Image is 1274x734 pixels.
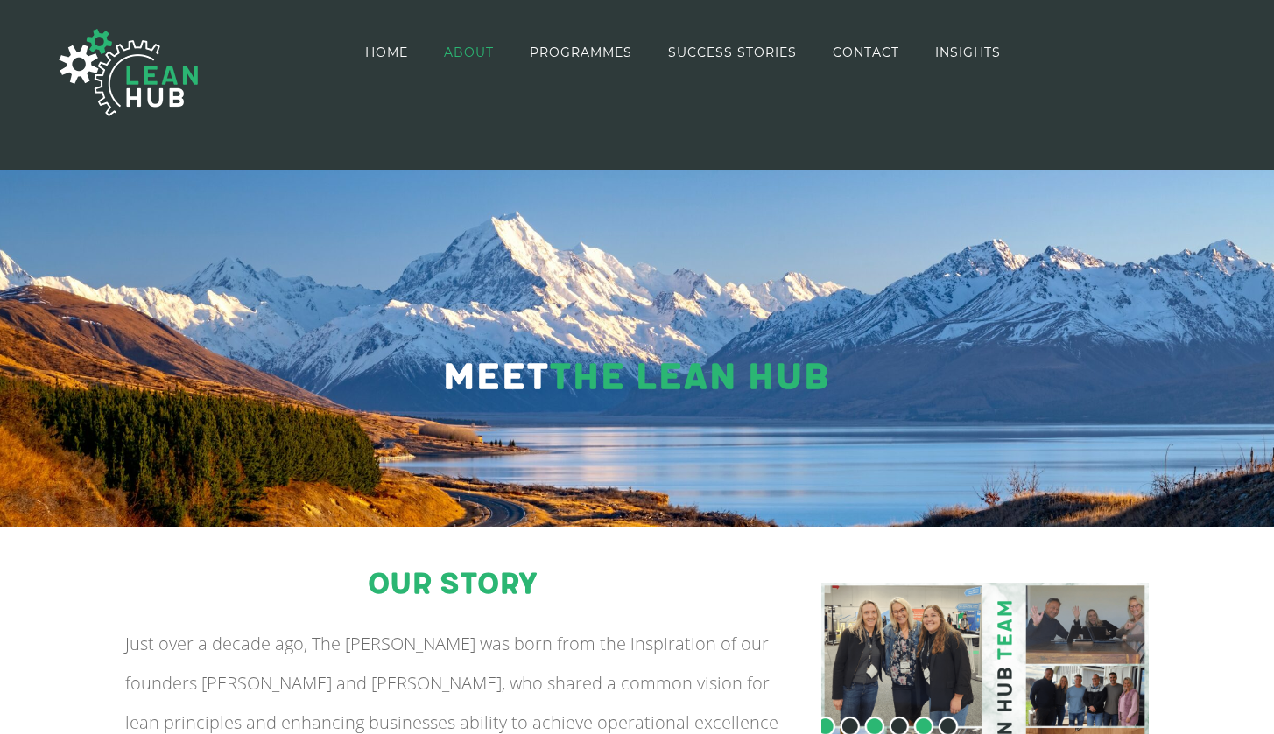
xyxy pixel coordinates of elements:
a: PROGRAMMES [530,2,632,102]
a: SUCCESS STORIES [668,2,797,102]
span: CONTACT [833,46,899,59]
span: The Lean Hub [549,355,828,400]
span: HOME [365,46,408,59]
span: PROGRAMMES [530,46,632,59]
a: INSIGHTS [935,2,1001,102]
nav: Main Menu [365,2,1001,102]
span: SUCCESS STORIES [668,46,797,59]
a: CONTACT [833,2,899,102]
span: Meet [442,355,549,400]
span: our story [368,567,537,602]
span: ABOUT [444,46,494,59]
span: INSIGHTS [935,46,1001,59]
img: The Lean Hub | Optimising productivity with Lean Logo [41,10,216,135]
a: HOME [365,2,408,102]
a: ABOUT [444,2,494,102]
